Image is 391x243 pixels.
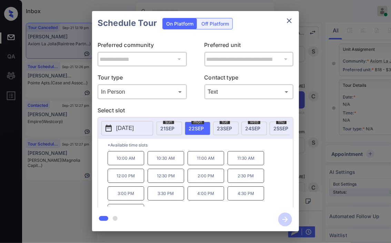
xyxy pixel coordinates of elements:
div: date-select [185,122,210,135]
span: 25 SEP [273,125,288,131]
p: 3:00 PM [108,186,144,200]
h2: Schedule Tour [92,11,162,35]
p: Tour type [98,73,187,84]
p: 11:00 AM [188,151,224,165]
p: 5:00 PM [108,204,144,218]
div: Text [206,86,292,97]
span: wed [248,120,260,124]
div: Off Platform [198,18,232,29]
p: 10:30 AM [148,151,184,165]
span: mon [191,120,204,124]
div: date-select [270,122,295,135]
p: 4:00 PM [188,186,224,200]
span: sun [163,120,174,124]
span: 21 SEP [160,125,174,131]
div: On Platform [163,18,197,29]
div: date-select [213,122,239,135]
span: tue [220,120,230,124]
button: [DATE] [101,121,153,135]
p: Preferred community [98,41,187,52]
p: 12:00 PM [108,169,144,183]
p: *Available time slots [108,139,293,151]
p: 3:30 PM [148,186,184,200]
p: 12:30 PM [148,169,184,183]
span: 24 SEP [245,125,260,131]
span: thu [276,120,287,124]
div: date-select [157,122,182,135]
p: Select slot [98,106,293,117]
button: btn-next [274,211,296,228]
p: 2:00 PM [188,169,224,183]
span: 23 SEP [217,125,232,131]
p: Preferred unit [204,41,294,52]
p: [DATE] [116,124,134,132]
button: close [282,14,296,28]
p: Contact type [204,73,294,84]
div: In Person [99,86,185,97]
p: 11:30 AM [228,151,264,165]
p: 10:00 AM [108,151,144,165]
div: date-select [241,122,267,135]
p: 4:30 PM [228,186,264,200]
p: 2:30 PM [228,169,264,183]
span: 22 SEP [189,125,204,131]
